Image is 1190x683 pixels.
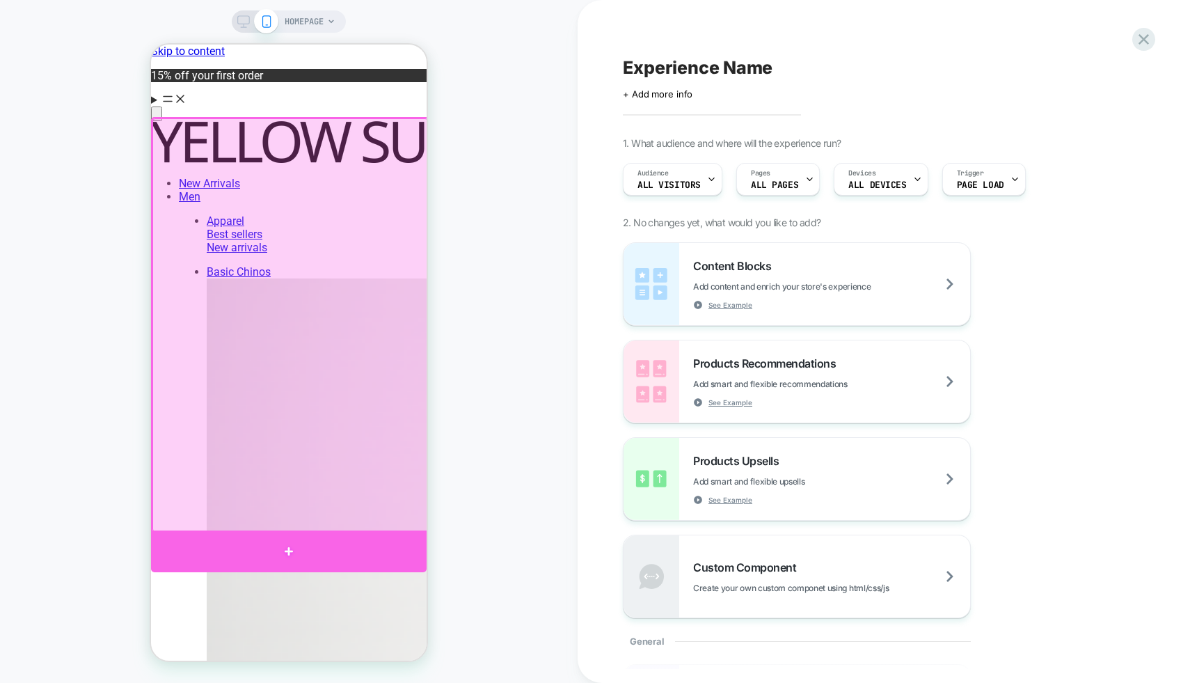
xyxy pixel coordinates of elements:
[623,217,820,228] span: 2. No changes yet, what would you like to add?
[693,560,803,574] span: Custom Component
[693,454,786,468] span: Products Upsells
[693,259,778,273] span: Content Blocks
[751,180,798,190] span: ALL PAGES
[693,583,958,593] span: Create your own custom componet using html/css/js
[751,168,770,178] span: Pages
[623,618,971,664] div: General
[623,137,841,149] span: 1. What audience and where will the experience run?
[708,300,752,310] span: See Example
[637,168,669,178] span: Audience
[848,168,875,178] span: Devices
[285,10,324,33] span: HOMEPAGE
[693,281,940,292] span: Add content and enrich your store's experience
[708,495,752,505] span: See Example
[848,180,906,190] span: ALL DEVICES
[693,379,917,389] span: Add smart and flexible recommendations
[708,398,752,407] span: See Example
[637,180,701,190] span: All Visitors
[693,356,843,370] span: Products Recommendations
[957,168,984,178] span: Trigger
[623,88,692,100] span: + Add more info
[623,57,772,78] span: Experience Name
[957,180,1004,190] span: Page Load
[693,476,874,487] span: Add smart and flexible upsells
